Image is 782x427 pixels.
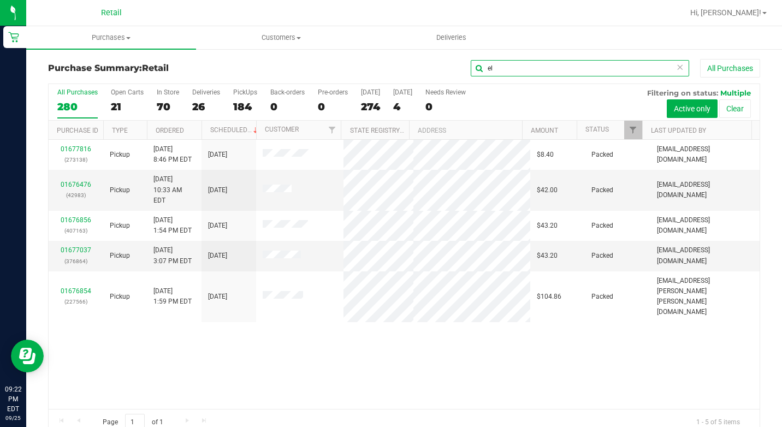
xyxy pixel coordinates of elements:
[270,100,305,113] div: 0
[393,88,412,96] div: [DATE]
[26,33,196,43] span: Purchases
[531,127,558,134] a: Amount
[153,286,192,307] span: [DATE] 1:59 PM EDT
[208,251,227,261] span: [DATE]
[270,88,305,96] div: Back-orders
[157,100,179,113] div: 70
[110,292,130,302] span: Pickup
[61,181,91,188] a: 01676476
[110,185,130,195] span: Pickup
[361,88,380,96] div: [DATE]
[537,221,558,231] span: $43.20
[720,88,751,97] span: Multiple
[5,384,21,414] p: 09:22 PM EDT
[110,150,130,160] span: Pickup
[208,221,227,231] span: [DATE]
[55,190,97,200] p: (42983)
[690,8,761,17] span: Hi, [PERSON_NAME]!
[393,100,412,113] div: 4
[537,292,561,302] span: $104.86
[624,121,642,139] a: Filter
[156,127,184,134] a: Ordered
[361,100,380,113] div: 274
[110,251,130,261] span: Pickup
[153,144,192,165] span: [DATE] 8:46 PM EDT
[197,33,365,43] span: Customers
[192,88,220,96] div: Deliveries
[26,26,196,49] a: Purchases
[111,100,144,113] div: 21
[233,100,257,113] div: 184
[8,32,19,43] inline-svg: Retail
[57,100,98,113] div: 280
[591,150,613,160] span: Packed
[11,340,44,372] iframe: Resource center
[157,88,179,96] div: In Store
[153,245,192,266] span: [DATE] 3:07 PM EDT
[233,88,257,96] div: PickUps
[350,127,407,134] a: State Registry ID
[196,26,366,49] a: Customers
[657,144,753,165] span: [EMAIL_ADDRESS][DOMAIN_NAME]
[5,414,21,422] p: 09/25
[657,215,753,236] span: [EMAIL_ADDRESS][DOMAIN_NAME]
[61,287,91,295] a: 01676854
[210,126,260,134] a: Scheduled
[667,99,718,118] button: Active only
[55,226,97,236] p: (407163)
[101,8,122,17] span: Retail
[208,150,227,160] span: [DATE]
[591,251,613,261] span: Packed
[112,127,128,134] a: Type
[57,127,98,134] a: Purchase ID
[153,215,192,236] span: [DATE] 1:54 PM EDT
[57,88,98,96] div: All Purchases
[111,88,144,96] div: Open Carts
[471,60,689,76] input: Search Purchase ID, Original ID, State Registry ID or Customer Name...
[425,100,466,113] div: 0
[323,121,341,139] a: Filter
[318,88,348,96] div: Pre-orders
[657,180,753,200] span: [EMAIL_ADDRESS][DOMAIN_NAME]
[591,185,613,195] span: Packed
[537,150,554,160] span: $8.40
[676,60,684,74] span: Clear
[110,221,130,231] span: Pickup
[265,126,299,133] a: Customer
[651,127,706,134] a: Last Updated By
[61,216,91,224] a: 01676856
[208,185,227,195] span: [DATE]
[142,63,169,73] span: Retail
[647,88,718,97] span: Filtering on status:
[657,276,753,318] span: [EMAIL_ADDRESS][PERSON_NAME][PERSON_NAME][DOMAIN_NAME]
[422,33,481,43] span: Deliveries
[425,88,466,96] div: Needs Review
[700,59,760,78] button: All Purchases
[366,26,536,49] a: Deliveries
[591,221,613,231] span: Packed
[208,292,227,302] span: [DATE]
[55,155,97,165] p: (273138)
[409,121,522,140] th: Address
[537,251,558,261] span: $43.20
[591,292,613,302] span: Packed
[719,99,751,118] button: Clear
[61,145,91,153] a: 01677816
[61,246,91,254] a: 01677037
[537,185,558,195] span: $42.00
[318,100,348,113] div: 0
[657,245,753,266] span: [EMAIL_ADDRESS][DOMAIN_NAME]
[48,63,286,73] h3: Purchase Summary:
[55,256,97,266] p: (376864)
[192,100,220,113] div: 26
[55,296,97,307] p: (227566)
[585,126,609,133] a: Status
[153,174,195,206] span: [DATE] 10:33 AM EDT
